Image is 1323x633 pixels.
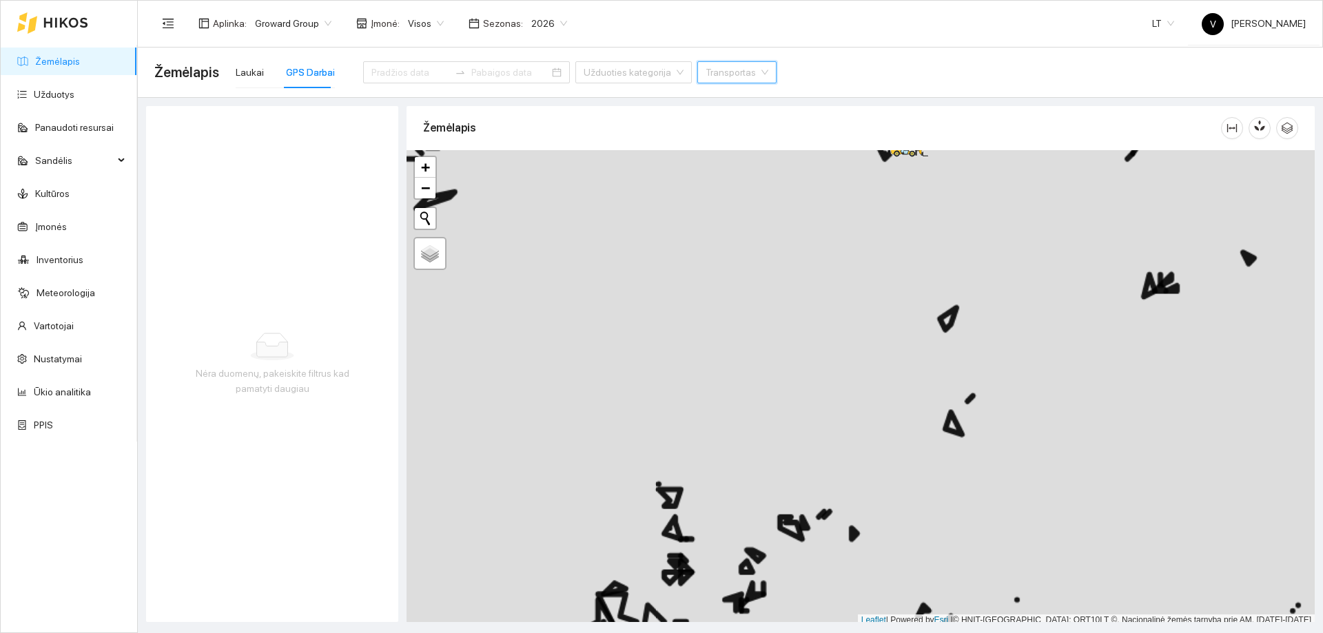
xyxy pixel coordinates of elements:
a: Kultūros [35,188,70,199]
div: | Powered by © HNIT-[GEOGRAPHIC_DATA]; ORT10LT ©, Nacionalinė žemės tarnyba prie AM, [DATE]-[DATE] [858,614,1315,626]
a: Layers [415,238,445,269]
a: Žemėlapis [35,56,80,67]
span: [PERSON_NAME] [1202,18,1306,29]
span: Sezonas : [483,16,523,31]
a: Inventorius [37,254,83,265]
span: Sandėlis [35,147,114,174]
span: | [951,615,953,625]
a: Nustatymai [34,353,82,364]
span: 2026 [531,13,567,34]
span: − [421,179,430,196]
input: Pabaigos data [471,65,549,80]
a: Įmonės [35,221,67,232]
span: Aplinka : [213,16,247,31]
span: LT [1152,13,1174,34]
span: Groward Group [255,13,331,34]
input: Pradžios data [371,65,449,80]
button: column-width [1221,117,1243,139]
div: GPS Darbai [286,65,335,80]
a: Esri [934,615,949,625]
span: V [1210,13,1216,35]
span: + [421,158,430,176]
a: Leaflet [861,615,886,625]
span: Įmonė : [371,16,400,31]
span: column-width [1222,123,1242,134]
span: Visos [408,13,444,34]
a: Vartotojai [34,320,74,331]
div: Nėra duomenų, pakeiskite filtrus kad pamatyti daugiau [181,366,364,396]
span: layout [198,18,209,29]
button: menu-fold [154,10,182,37]
a: Ūkio analitika [34,386,91,397]
span: swap-right [455,67,466,78]
a: Zoom in [415,157,435,178]
a: Zoom out [415,178,435,198]
span: calendar [469,18,480,29]
a: Panaudoti resursai [35,122,114,133]
a: Užduotys [34,89,74,100]
span: to [455,67,466,78]
a: PPIS [34,419,53,430]
span: Žemėlapis [154,61,219,83]
button: Initiate a new search [415,208,435,229]
a: Meteorologija [37,287,95,298]
span: shop [356,18,367,29]
div: Laukai [236,65,264,80]
div: Žemėlapis [423,108,1221,147]
span: menu-fold [162,17,174,30]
